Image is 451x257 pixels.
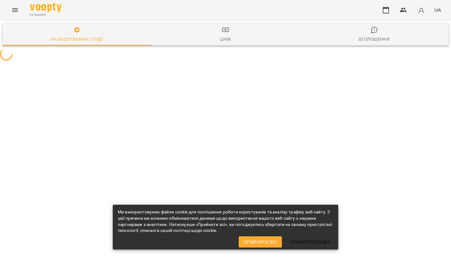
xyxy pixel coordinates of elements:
button: Menu [8,3,23,18]
div: Налаштування студії [50,35,103,43]
span: UA [434,7,441,13]
span: For Business [30,13,61,17]
img: Voopty Logo [30,3,61,12]
div: Оголошення [359,35,390,43]
div: Ціни [220,35,231,43]
img: avatar_s.png [417,6,426,14]
button: UA [432,4,443,16]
